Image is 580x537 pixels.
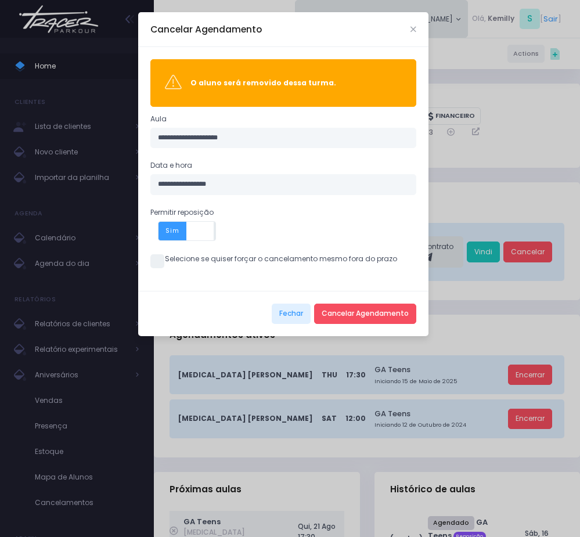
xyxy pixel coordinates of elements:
label: Permitir reposição [150,207,214,218]
button: Fechar [272,304,311,325]
span: Não [214,222,244,240]
label: Aula [150,114,167,124]
div: O aluno será removido dessa turma. [190,78,402,88]
span: Sim [158,222,187,240]
label: Data e hora [150,160,192,171]
button: Close [410,27,416,33]
label: Selecione se quiser forçar o cancelamento mesmo fora do prazo [150,254,397,264]
button: Cancelar Agendamento [314,304,416,325]
h5: Cancelar Agendamento [150,23,262,36]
